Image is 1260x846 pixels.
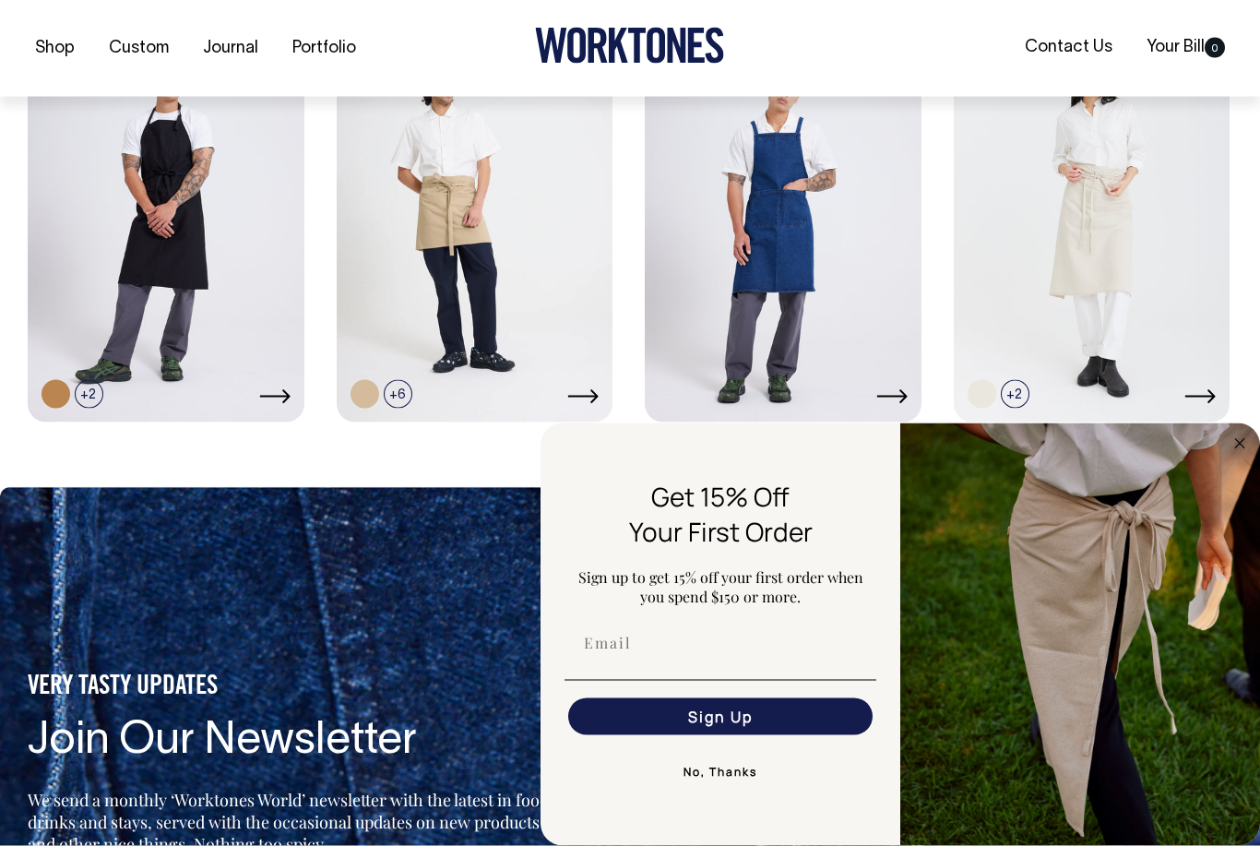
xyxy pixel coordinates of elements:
[568,698,873,735] button: Sign Up
[1229,433,1251,455] button: Close dialog
[578,567,863,606] span: Sign up to get 15% off your first order when you spend $150 or more.
[565,680,876,681] img: underline
[1017,32,1120,63] a: Contact Us
[196,33,266,64] a: Journal
[75,380,103,409] span: +2
[1205,38,1225,58] span: 0
[28,718,559,767] h4: Join Our Newsletter
[101,33,176,64] a: Custom
[28,672,559,703] h5: VERY TASTY UPDATES
[28,33,82,64] a: Shop
[565,754,876,791] button: No, Thanks
[541,423,1260,846] div: FLYOUT Form
[1001,380,1029,409] span: +2
[900,423,1260,846] img: 5e34ad8f-4f05-4173-92a8-ea475ee49ac9.jpeg
[651,479,790,514] span: Get 15% Off
[285,33,363,64] a: Portfolio
[384,380,412,409] span: +6
[1139,32,1232,63] a: Your Bill0
[629,514,813,549] span: Your First Order
[568,625,873,661] input: Email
